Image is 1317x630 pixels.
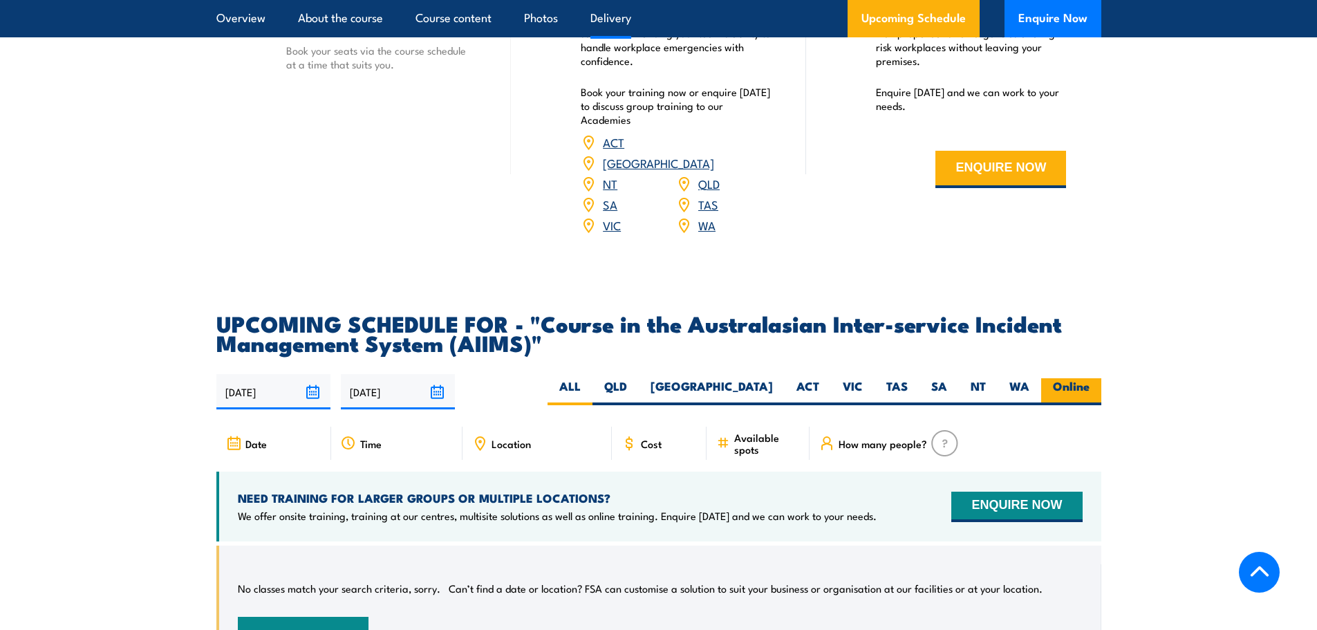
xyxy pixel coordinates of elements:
[935,151,1066,188] button: ENQUIRE NOW
[876,85,1067,113] p: Enquire [DATE] and we can work to your needs.
[785,378,831,405] label: ACT
[603,154,714,171] a: [GEOGRAPHIC_DATA]
[216,313,1101,352] h2: UPCOMING SCHEDULE FOR - "Course in the Australasian Inter-service Incident Management System (AII...
[603,133,624,150] a: ACT
[603,175,617,192] a: NT
[492,438,531,450] span: Location
[734,432,800,455] span: Available spots
[839,438,927,450] span: How many people?
[831,378,875,405] label: VIC
[592,378,639,405] label: QLD
[449,582,1043,595] p: Can’t find a date or location? FSA can customise a solution to suit your business or organisation...
[698,196,718,212] a: TAS
[238,509,877,523] p: We offer onsite training, training at our centres, multisite solutions as well as online training...
[603,216,621,233] a: VIC
[639,378,785,405] label: [GEOGRAPHIC_DATA]
[603,196,617,212] a: SA
[216,374,330,409] input: From date
[286,44,477,71] p: Book your seats via the course schedule at a time that suits you.
[698,216,716,233] a: WA
[959,378,998,405] label: NT
[919,378,959,405] label: SA
[245,438,267,450] span: Date
[951,492,1082,522] button: ENQUIRE NOW
[360,438,382,450] span: Time
[238,490,877,506] h4: NEED TRAINING FOR LARGER GROUPS OR MULTIPLE LOCATIONS?
[581,85,772,127] p: Book your training now or enquire [DATE] to discuss group training to our Academies
[998,378,1041,405] label: WA
[698,175,720,192] a: QLD
[341,374,455,409] input: To date
[548,378,592,405] label: ALL
[875,378,919,405] label: TAS
[1041,378,1101,405] label: Online
[641,438,662,450] span: Cost
[238,582,440,595] p: No classes match your search criteria, sorry.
